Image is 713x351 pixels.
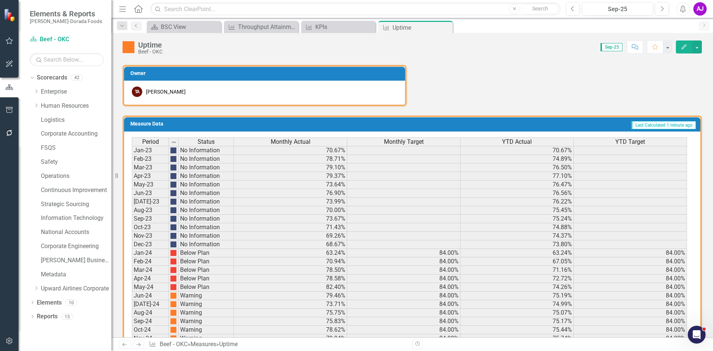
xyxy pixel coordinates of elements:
td: 84.00% [347,292,460,300]
span: Search [532,6,548,12]
img: png;base64,iVBORw0KGgoAAAANSUhEUgAAAJYAAADIAQMAAAAwS4omAAAAA1BMVEU9TXnnx7PJAAAACXBIWXMAAA7EAAAOxA... [170,241,176,247]
img: png;base64,iVBORw0KGgoAAAANSUhEUgAAAJYAAADIAQMAAAAwS4omAAAAA1BMVEU9TXnnx7PJAAAACXBIWXMAAA7EAAAOxA... [170,233,176,239]
td: No Information [179,223,234,232]
div: 42 [71,75,83,81]
img: png;base64,iVBORw0KGgoAAAANSUhEUgAAAJYAAADIAQMAAAAwS4omAAAAA1BMVEU9TXnnx7PJAAAACXBIWXMAAA7EAAAOxA... [170,156,176,162]
td: Warning [179,292,234,300]
img: png;base64,iVBORw0KGgoAAAANSUhEUgAAAJYAAADIAQMAAAAwS4omAAAAA1BMVEU9TXnnx7PJAAAACXBIWXMAAA7EAAAOxA... [170,199,176,205]
td: Dec-23 [132,240,169,249]
td: 76.50% [460,163,574,172]
img: png;base64,iVBORw0KGgoAAAANSUhEUgAAAFwAAABcCAMAAADUMSJqAAAAA1BMVEX0QzYBWW+JAAAAH0lEQVRoge3BgQAAAA... [170,250,176,256]
td: Aug-23 [132,206,169,215]
td: 75.75% [234,309,347,317]
td: 84.00% [574,317,687,326]
img: png;base64,iVBORw0KGgoAAAANSUhEUgAAAFwAAABcCAMAAADUMSJqAAAAA1BMVEX0QzYBWW+JAAAAH0lEQVRoge3BgQAAAA... [170,276,176,282]
td: 76.56% [460,189,574,198]
td: Nov-23 [132,232,169,240]
a: BSC View [149,22,219,32]
img: png;base64,iVBORw0KGgoAAAANSUhEUgAAAJYAAADIAQMAAAAwS4omAAAAA1BMVEU9TXnnx7PJAAAACXBIWXMAAA7EAAAOxA... [170,147,176,153]
td: 75.24% [460,215,574,223]
a: Continuous Improvement [41,186,111,195]
td: 71.16% [460,266,574,274]
button: AJ [693,2,707,16]
td: 84.00% [574,326,687,334]
td: 84.00% [347,317,460,326]
td: 84.00% [574,274,687,283]
td: May-23 [132,181,169,189]
a: Beef - OKC [30,35,104,44]
span: Elements & Reports [30,9,102,18]
td: 78.50% [234,266,347,274]
td: 84.00% [347,334,460,343]
td: 79.10% [234,163,347,172]
td: 84.00% [574,300,687,309]
div: » » [149,340,407,349]
td: No Information [179,189,234,198]
button: Search [521,4,559,14]
td: 74.37% [460,232,574,240]
h3: Measure Data [130,121,320,127]
div: Beef - OKC [138,49,163,55]
td: 84.00% [347,309,460,317]
td: 84.00% [347,249,460,257]
td: 74.26% [460,283,574,292]
td: 76.90% [234,189,347,198]
td: Mar-23 [132,163,169,172]
td: 73.67% [234,215,347,223]
a: Measures [191,341,216,348]
span: YTD Actual [502,139,532,145]
td: 84.00% [574,249,687,257]
td: 70.00% [234,206,347,215]
td: 70.67% [460,146,574,155]
a: Elements [37,299,62,307]
span: Monthly Target [384,139,424,145]
div: Throughput Attainment [238,22,296,32]
img: fScmebvnAAAAH0lEQVRoge3BgQAAAADDoPlTX+EAVQEAAAAAAAAA8BohbAABVJpSrwAAAABJRU5ErkJggg== [170,293,176,299]
img: fScmebvnAAAAH0lEQVRoge3BgQAAAADDoPlTX+EAVQEAAAAAAAAA8BohbAABVJpSrwAAAABJRU5ErkJggg== [170,318,176,324]
a: Beef - OKC [160,341,188,348]
div: 15 [61,313,73,320]
td: 72.72% [460,274,574,283]
td: 76.47% [460,181,574,189]
td: 75.83% [234,317,347,326]
td: 84.00% [347,274,460,283]
img: ClearPoint Strategy [4,8,17,21]
td: 68.67% [234,240,347,249]
a: Human Resources [41,102,111,110]
td: Warning [179,317,234,326]
td: No Information [179,198,234,206]
img: png;base64,iVBORw0KGgoAAAANSUhEUgAAAFwAAABcCAMAAADUMSJqAAAAA1BMVEX0QzYBWW+JAAAAH0lEQVRoge3BgQAAAA... [170,267,176,273]
div: Sep-25 [585,5,651,14]
td: 78.62% [234,326,347,334]
td: Sep-23 [132,215,169,223]
td: Sep-24 [132,317,169,326]
td: No Information [179,181,234,189]
a: Upward Airlines Corporate [41,285,111,293]
a: Corporate Engineering [41,242,111,251]
a: Metadata [41,270,111,279]
img: fScmebvnAAAAH0lEQVRoge3BgQAAAADDoPlTX+EAVQEAAAAAAAAA8BohbAABVJpSrwAAAABJRU5ErkJggg== [170,327,176,333]
td: 79.04% [234,334,347,343]
td: No Information [179,163,234,172]
img: fScmebvnAAAAH0lEQVRoge3BgQAAAADDoPlTX+EAVQEAAAAAAAAA8BohbAABVJpSrwAAAABJRU5ErkJggg== [170,301,176,307]
td: 75.19% [460,292,574,300]
td: Aug-24 [132,309,169,317]
td: 78.71% [234,155,347,163]
td: 84.00% [347,326,460,334]
img: png;base64,iVBORw0KGgoAAAANSUhEUgAAAJYAAADIAQMAAAAwS4omAAAAA1BMVEU9TXnnx7PJAAAACXBIWXMAAA7EAAAOxA... [170,173,176,179]
td: Feb-24 [132,257,169,266]
span: Monthly Actual [271,139,310,145]
span: YTD Target [615,139,645,145]
td: Warning [179,334,234,343]
td: 79.46% [234,292,347,300]
td: 78.58% [234,274,347,283]
td: 70.67% [234,146,347,155]
td: 84.00% [574,257,687,266]
a: Enterprise [41,88,111,96]
td: 69.26% [234,232,347,240]
td: No Information [179,215,234,223]
a: Strategic Sourcing [41,200,111,209]
img: png;base64,iVBORw0KGgoAAAANSUhEUgAAAJYAAADIAQMAAAAwS4omAAAAA1BMVEU9TXnnx7PJAAAACXBIWXMAAA7EAAAOxA... [170,165,176,170]
td: 74.89% [460,155,574,163]
td: 73.71% [234,300,347,309]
